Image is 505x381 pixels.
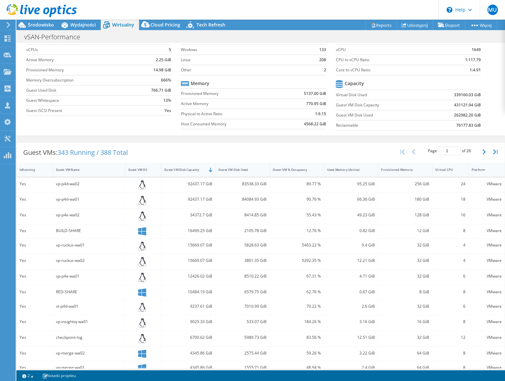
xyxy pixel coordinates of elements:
label: Other [181,67,307,73]
b: 1:9.15 [315,111,326,117]
div: VMware [471,273,502,280]
div: 0.82 GiB [327,227,375,234]
div: VMware [471,350,502,357]
div: VMware [471,364,502,371]
div: 15669.07 GiB [164,242,212,249]
div: vp-p4e-wa01 [56,273,122,280]
div: 8 GiB [381,288,429,296]
div: 70.22 % [273,303,321,310]
div: 12.21 GiB [327,257,375,264]
div: Guest VM Name [56,168,114,172]
div: Guest VM % Occupancy [273,168,313,172]
span: MU [487,5,498,15]
div: 16 [435,211,465,219]
div: Guest VM Disk Capacity [164,168,204,172]
div: Guest VM Disk Used [218,168,259,172]
div: VMware [471,227,502,234]
div: 48.94 % [273,364,321,371]
a: 2 [18,372,38,380]
div: VMware [471,334,502,341]
b: 5137.00 GiB [304,90,326,97]
div: Yes [20,227,50,234]
span: Tech Refresh [197,22,225,28]
div: 5989.73 GiB [218,334,267,341]
label: Active Memory [26,57,136,63]
div: 2575.44 GiB [218,350,267,357]
b: 208 [319,57,326,63]
span: Wydajności [70,22,96,28]
b: 76177.83 GiB [456,122,481,129]
div: 533.07 GiB [218,318,267,325]
div: 32 GiB [381,257,429,264]
div: Yes [20,196,50,203]
div: VMware [471,180,502,188]
div: 2105.78 GiB [218,227,267,234]
div: Yes [20,288,50,296]
input: jump to page [438,147,461,155]
label: Physical to Active Ratio [181,111,280,117]
label: Provisioned Memory [26,67,136,73]
div: 4 [435,257,465,264]
a: Notatki projektu [38,372,80,380]
div: 62.76 % [273,288,321,296]
div: 2.6 GiB [327,303,375,310]
div: Yes [20,211,50,219]
div: 92437.17 GiB [164,180,212,188]
b: 133 [319,46,326,53]
div: 184.26 % [273,318,321,325]
div: vt-p4d-wa01 [56,303,122,310]
div: 16 GiB [381,318,429,325]
div: vp-ruckus-wa02 [56,257,122,264]
svg: \n [446,7,452,13]
div: 8414.85 GiB [218,211,267,219]
div: 49.23 GiB [327,211,375,219]
div: 67.31 % [273,273,321,280]
div: Yes [20,242,50,249]
div: Yes [20,364,50,371]
a: Eksport [433,20,465,30]
div: 83538.33 GiB [218,180,267,188]
div: 6579.75 GiB [218,288,267,296]
div: 32 GiB [381,242,429,249]
div: 64 GiB [381,350,429,357]
div: 24 [435,180,465,188]
label: Linux [181,57,307,63]
div: Yes [20,180,50,188]
a: Udostępnij [396,20,433,30]
a: Więcej [465,20,497,30]
div: vp-merge-wa02 [56,350,122,357]
div: 8 [435,288,465,296]
b: 1:4.91 [470,67,481,73]
div: 4 [435,242,465,249]
span: 343 Running / 388 Total [58,148,128,157]
div: RED-SHARE [56,288,122,296]
div: VMware [471,257,502,264]
label: Guest VM Disk Capacity [336,102,427,108]
div: 9.4 GiB [327,242,375,249]
div: 15669.07 GiB [164,257,212,264]
label: CPU to vCPU Ratio [336,57,438,63]
div: 10484.19 GiB [164,288,212,296]
label: vCPU [336,46,438,53]
div: Yes [20,350,50,357]
div: vp-merge-wa01 [56,364,122,371]
div: 0.67 GiB [327,288,375,296]
b: 2.25 GiB [156,57,171,63]
div: 7010.99 GiB [218,303,267,310]
span: 26 [466,148,471,154]
label: Active Memory [181,100,280,107]
div: 18 [435,196,465,203]
label: Windows [181,46,307,53]
div: 95.25 GiB [327,180,375,188]
div: 89.77 % [273,180,321,188]
div: 34372.7 GiB [164,211,212,219]
label: Memory Oversubscription [26,77,136,83]
div: 83.56 % [273,334,321,341]
div: Yes [20,257,50,264]
div: 59.26 % [273,350,321,357]
b: 13% [163,97,171,104]
div: vp-ruckus-wa01 [56,242,122,249]
b: 5 [169,46,171,53]
div: 128 GiB [381,211,429,219]
div: vp-p4d-wa02 [56,180,122,188]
